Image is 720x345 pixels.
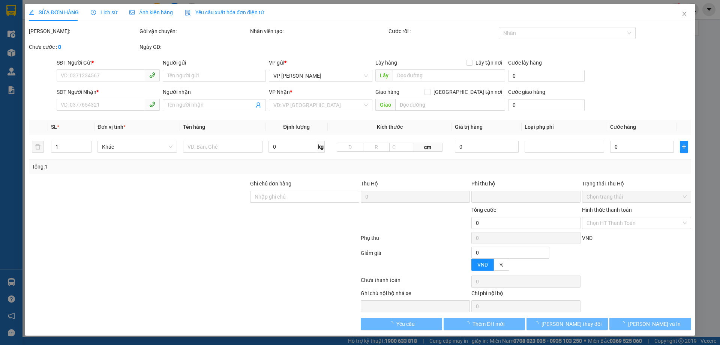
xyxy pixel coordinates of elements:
[681,11,687,17] span: close
[250,181,291,187] label: Ghi chú đơn hàng
[508,70,585,82] input: Cước lấy hàng
[317,141,325,153] span: kg
[413,143,442,152] span: cm
[508,60,542,66] label: Cước lấy hàng
[139,27,249,35] div: Gói vận chuyển:
[444,318,525,330] button: Thêm ĐH mới
[541,320,601,328] span: [PERSON_NAME] thay đổi
[363,143,390,152] input: R
[29,27,138,35] div: [PERSON_NAME]:
[508,99,585,111] input: Cước giao hàng
[149,101,155,107] span: phone
[57,88,160,96] div: SĐT Người Nhận
[477,262,488,268] span: VND
[472,320,504,328] span: Thêm ĐH mới
[91,9,117,15] span: Lịch sử
[57,59,160,67] div: SĐT Người Gửi
[377,124,403,130] span: Kích thước
[29,9,79,15] span: SỬA ĐƠN HÀNG
[360,276,471,289] div: Chưa thanh toán
[139,43,249,51] div: Ngày GD:
[102,141,173,152] span: Khác
[375,60,397,66] span: Lấy hàng
[582,207,632,213] label: Hình thức thanh toán
[91,10,96,15] span: clock-circle
[183,124,205,130] span: Tên hàng
[375,69,393,81] span: Lấy
[533,321,541,326] span: loading
[471,207,496,213] span: Tổng cước
[163,88,266,96] div: Người nhận
[269,59,372,67] div: VP gửi
[499,262,503,268] span: %
[337,143,364,152] input: D
[393,69,505,81] input: Dọc đường
[274,70,368,81] span: VP DƯƠNG ĐÌNH NGHỆ
[361,289,470,300] div: Ghi chú nội bộ nhà xe
[508,89,545,95] label: Cước giao hàng
[375,89,399,95] span: Giao hàng
[32,141,44,153] button: delete
[610,318,691,330] button: [PERSON_NAME] và In
[129,10,135,15] span: picture
[98,124,126,130] span: Đơn vị tính
[430,88,505,96] span: [GEOGRAPHIC_DATA] tận nơi
[472,59,505,67] span: Lấy tận nơi
[29,43,138,51] div: Chưa cước :
[360,249,471,274] div: Giảm giá
[582,179,691,188] div: Trạng thái Thu Hộ
[51,124,57,130] span: SL
[471,179,580,191] div: Phí thu hộ
[250,27,387,35] div: Nhân viên tạo:
[149,72,155,78] span: phone
[395,99,505,111] input: Dọc đường
[628,320,681,328] span: [PERSON_NAME] và In
[32,163,278,171] div: Tổng: 1
[375,99,395,111] span: Giao
[680,141,688,153] button: plus
[464,321,472,326] span: loading
[185,9,264,15] span: Yêu cầu xuất hóa đơn điện tử
[674,4,695,25] button: Close
[250,191,359,203] input: Ghi chú đơn hàng
[388,27,498,35] div: Cước rồi :
[58,44,61,50] b: 0
[129,9,173,15] span: Ảnh kiện hàng
[586,191,687,202] span: Chọn trạng thái
[681,144,688,150] span: plus
[471,289,580,300] div: Chi phí nội bộ
[389,143,413,152] input: C
[269,89,290,95] span: VP Nhận
[361,181,378,187] span: Thu Hộ
[183,141,262,153] input: VD: Bàn, Ghế
[163,59,266,67] div: Người gửi
[455,124,483,130] span: Giá trị hàng
[283,124,310,130] span: Định lượng
[620,321,628,326] span: loading
[526,318,608,330] button: [PERSON_NAME] thay đổi
[396,320,415,328] span: Yêu cầu
[361,318,442,330] button: Yêu cầu
[610,124,636,130] span: Cước hàng
[582,235,592,241] span: VND
[360,234,471,247] div: Phụ thu
[522,120,607,134] th: Loại phụ phí
[185,10,191,16] img: icon
[256,102,262,108] span: user-add
[388,321,396,326] span: loading
[29,10,34,15] span: edit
